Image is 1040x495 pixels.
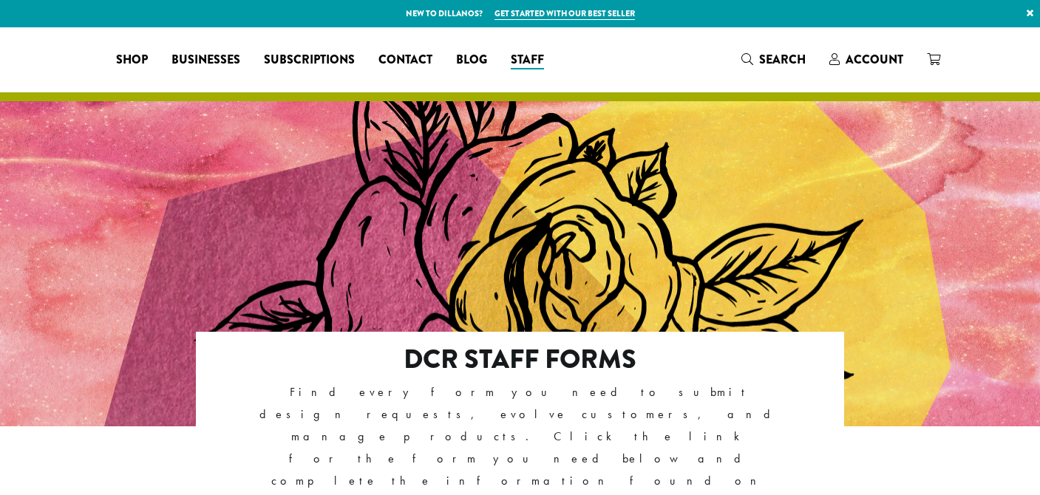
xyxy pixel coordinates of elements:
a: Shop [104,48,160,72]
span: Subscriptions [264,51,355,69]
a: Get started with our best seller [494,7,635,20]
span: Contact [378,51,432,69]
a: Search [730,47,818,72]
span: Shop [116,51,148,69]
span: Search [759,51,806,68]
a: Staff [499,48,556,72]
span: Staff [511,51,544,69]
h2: DCR Staff Forms [259,344,781,375]
span: Businesses [171,51,240,69]
span: Account [846,51,903,68]
span: Blog [456,51,487,69]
